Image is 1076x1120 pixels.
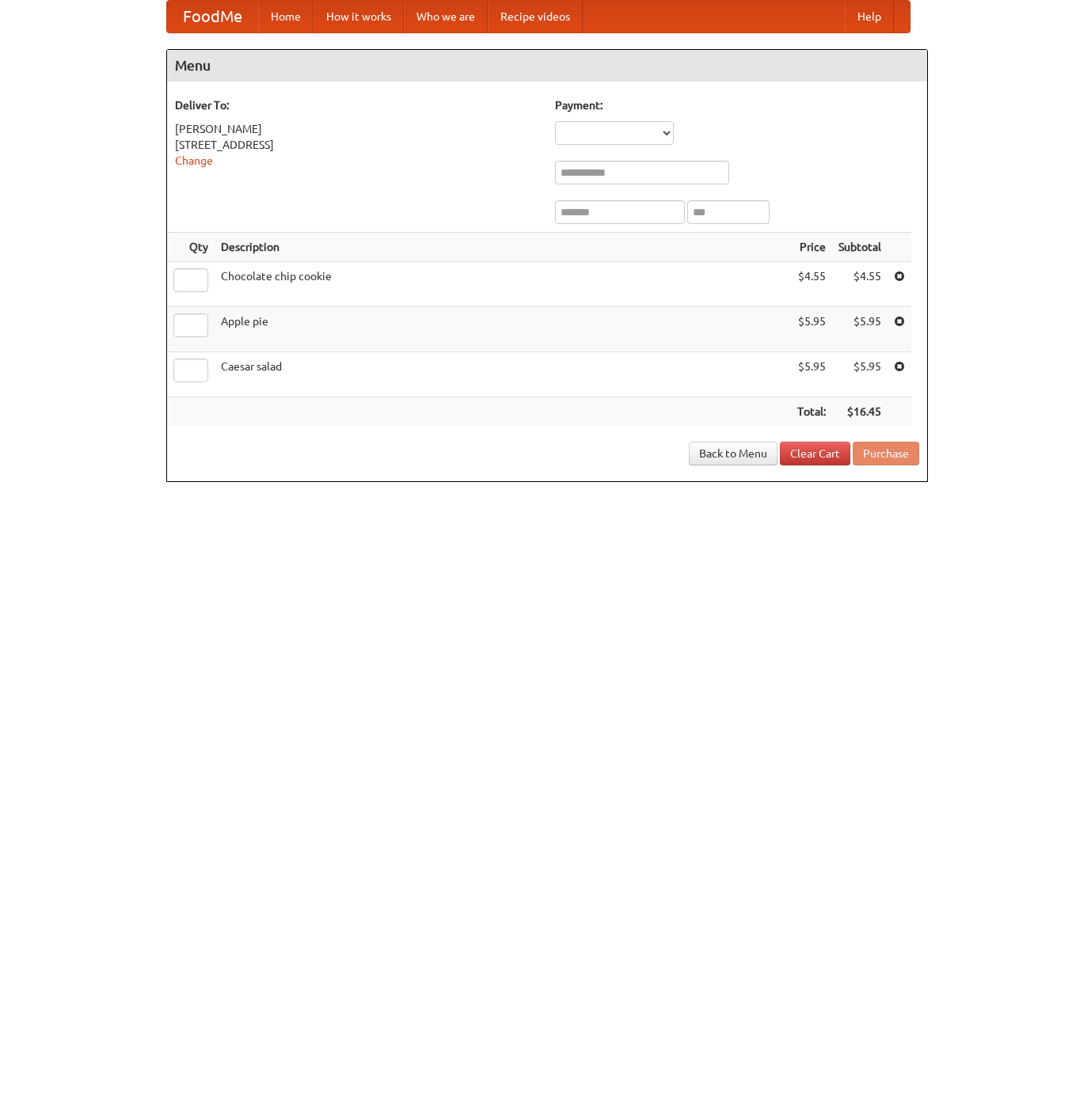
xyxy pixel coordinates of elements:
[832,397,888,427] th: $16.45
[215,262,791,307] td: Chocolate chip cookie
[780,442,850,465] a: Clear Cart
[832,352,888,397] td: $5.95
[791,233,832,262] th: Price
[853,442,919,465] button: Purchase
[791,307,832,352] td: $5.95
[175,154,213,167] a: Change
[791,352,832,397] td: $5.95
[175,97,539,113] h5: Deliver To:
[832,233,888,262] th: Subtotal
[175,121,539,137] div: [PERSON_NAME]
[555,97,919,113] h5: Payment:
[832,262,888,307] td: $4.55
[314,1,404,32] a: How it works
[488,1,583,32] a: Recipe videos
[404,1,488,32] a: Who we are
[791,397,832,427] th: Total:
[167,50,927,82] h4: Menu
[167,1,258,32] a: FoodMe
[845,1,894,32] a: Help
[175,137,539,153] div: [STREET_ADDRESS]
[215,307,791,352] td: Apple pie
[832,307,888,352] td: $5.95
[689,442,778,465] a: Back to Menu
[258,1,314,32] a: Home
[215,352,791,397] td: Caesar salad
[215,233,791,262] th: Description
[791,262,832,307] td: $4.55
[167,233,215,262] th: Qty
